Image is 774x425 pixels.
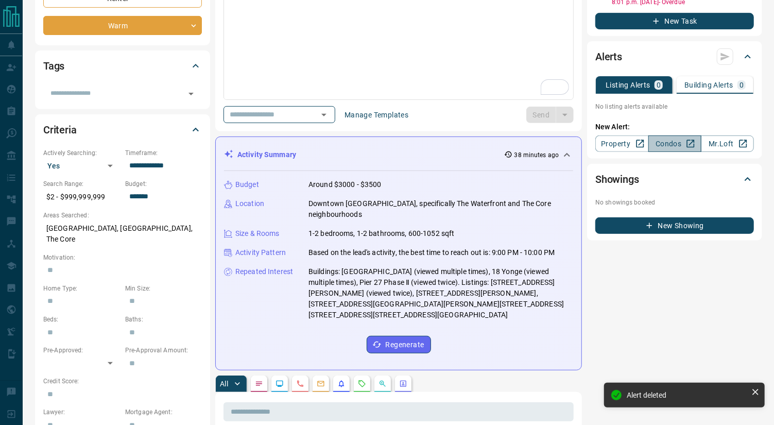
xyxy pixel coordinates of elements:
p: Timeframe: [125,148,202,158]
p: Baths: [125,315,202,324]
svg: Notes [255,380,263,388]
p: New Alert: [595,122,754,132]
p: 0 [739,81,744,89]
p: Areas Searched: [43,211,202,220]
h2: Showings [595,171,639,188]
div: Alerts [595,44,754,69]
svg: Emails [317,380,325,388]
p: Downtown [GEOGRAPHIC_DATA], specifically The Waterfront and The Core neighbourhoods [308,198,573,220]
p: Min Size: [125,284,202,293]
button: Open [317,108,331,122]
p: Activity Pattern [235,247,286,258]
p: [GEOGRAPHIC_DATA], [GEOGRAPHIC_DATA], The Core [43,220,202,248]
p: No showings booked [595,198,754,207]
svg: Agent Actions [399,380,407,388]
p: Beds: [43,315,120,324]
div: Activity Summary38 minutes ago [224,145,573,164]
p: All [220,380,228,387]
div: split button [526,107,574,123]
p: Pre-Approval Amount: [125,346,202,355]
svg: Listing Alerts [337,380,346,388]
p: 38 minutes ago [514,150,559,160]
p: Lawyer: [43,407,120,417]
div: Warm [43,16,202,35]
div: Criteria [43,117,202,142]
p: Search Range: [43,179,120,189]
div: Alert deleted [627,391,747,399]
a: Condos [648,135,701,152]
a: Property [595,135,648,152]
p: Credit Score: [43,377,202,386]
p: Motivation: [43,253,202,262]
svg: Calls [296,380,304,388]
p: Listing Alerts [606,81,650,89]
button: New Showing [595,217,754,234]
button: Open [184,87,198,101]
svg: Lead Browsing Activity [276,380,284,388]
p: Building Alerts [684,81,733,89]
p: Home Type: [43,284,120,293]
h2: Criteria [43,122,77,138]
button: New Task [595,13,754,29]
p: Budget [235,179,259,190]
button: Manage Templates [338,107,415,123]
p: Repeated Interest [235,266,293,277]
div: Yes [43,158,120,174]
a: Mr.Loft [701,135,754,152]
p: Around $3000 - $3500 [308,179,382,190]
button: Regenerate [367,336,431,353]
p: Activity Summary [237,149,296,160]
p: Budget: [125,179,202,189]
p: 0 [657,81,661,89]
p: $2 - $999,999,999 [43,189,120,206]
svg: Requests [358,380,366,388]
p: Size & Rooms [235,228,280,239]
p: Pre-Approved: [43,346,120,355]
p: Mortgage Agent: [125,407,202,417]
p: 1-2 bedrooms, 1-2 bathrooms, 600-1052 sqft [308,228,455,239]
p: Based on the lead's activity, the best time to reach out is: 9:00 PM - 10:00 PM [308,247,555,258]
p: No listing alerts available [595,102,754,111]
div: Tags [43,54,202,78]
div: Showings [595,167,754,192]
p: Buildings: [GEOGRAPHIC_DATA] (viewed multiple times), 18 Yonge (viewed multiple times), Pier 27 P... [308,266,573,320]
h2: Alerts [595,48,622,65]
h2: Tags [43,58,64,74]
p: Location [235,198,264,209]
svg: Opportunities [379,380,387,388]
p: Actively Searching: [43,148,120,158]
